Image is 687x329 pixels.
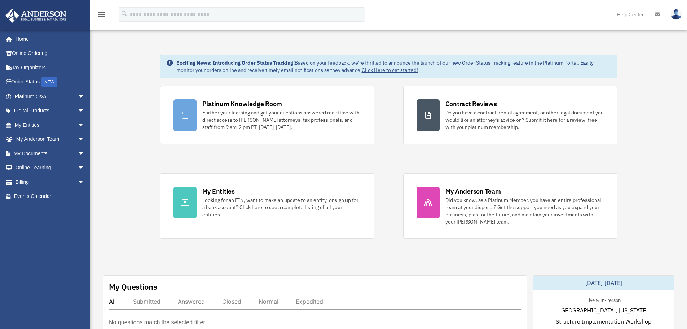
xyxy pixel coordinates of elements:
div: Submitted [133,298,160,305]
div: My Questions [109,281,157,292]
div: Live & In-Person [581,296,626,303]
a: Platinum Q&Aarrow_drop_down [5,89,96,104]
div: NEW [41,77,57,87]
div: [DATE]-[DATE] [533,276,674,290]
a: My Anderson Teamarrow_drop_down [5,132,96,147]
div: My Anderson Team [445,187,501,196]
span: arrow_drop_down [78,175,92,190]
a: Platinum Knowledge Room Further your learning and get your questions answered real-time with dire... [160,86,374,144]
div: Closed [222,298,241,305]
a: Billingarrow_drop_down [5,175,96,189]
div: Do you have a contract, rental agreement, or other legal document you would like an attorney's ad... [445,109,604,131]
a: Click Here to get started! [362,67,418,73]
a: My Entitiesarrow_drop_down [5,118,96,132]
a: My Entities Looking for an EIN, want to make an update to an entity, or sign up for a bank accoun... [160,173,374,239]
a: My Documentsarrow_drop_down [5,146,96,161]
p: No questions match the selected filter. [109,317,206,328]
img: User Pic [671,9,682,20]
span: [GEOGRAPHIC_DATA], [US_STATE] [559,306,648,315]
div: Normal [259,298,278,305]
div: Further your learning and get your questions answered real-time with direct access to [PERSON_NAM... [202,109,361,131]
div: Based on your feedback, we're thrilled to announce the launch of our new Order Status Tracking fe... [176,59,611,74]
a: menu [97,13,106,19]
div: Looking for an EIN, want to make an update to an entity, or sign up for a bank account? Click her... [202,196,361,218]
span: arrow_drop_down [78,89,92,104]
a: Digital Productsarrow_drop_down [5,104,96,118]
span: arrow_drop_down [78,146,92,161]
i: menu [97,10,106,19]
a: My Anderson Team Did you know, as a Platinum Member, you have an entire professional team at your... [403,173,617,239]
a: Contract Reviews Do you have a contract, rental agreement, or other legal document you would like... [403,86,617,144]
a: Tax Organizers [5,60,96,75]
a: Online Learningarrow_drop_down [5,161,96,175]
span: arrow_drop_down [78,118,92,133]
strong: Exciting News: Introducing Order Status Tracking! [176,60,295,66]
div: Did you know, as a Platinum Member, you have an entire professional team at your disposal? Get th... [445,196,604,225]
div: All [109,298,116,305]
a: Home [5,32,92,46]
div: My Entities [202,187,235,196]
div: Answered [178,298,205,305]
a: Online Ordering [5,46,96,61]
div: Platinum Knowledge Room [202,99,282,108]
i: search [120,10,128,18]
div: Expedited [296,298,323,305]
span: arrow_drop_down [78,161,92,176]
div: Contract Reviews [445,99,497,108]
span: Structure Implementation Workshop [556,317,651,326]
span: arrow_drop_down [78,104,92,118]
span: arrow_drop_down [78,132,92,147]
img: Anderson Advisors Platinum Portal [3,9,69,23]
a: Order StatusNEW [5,75,96,90]
a: Events Calendar [5,189,96,204]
